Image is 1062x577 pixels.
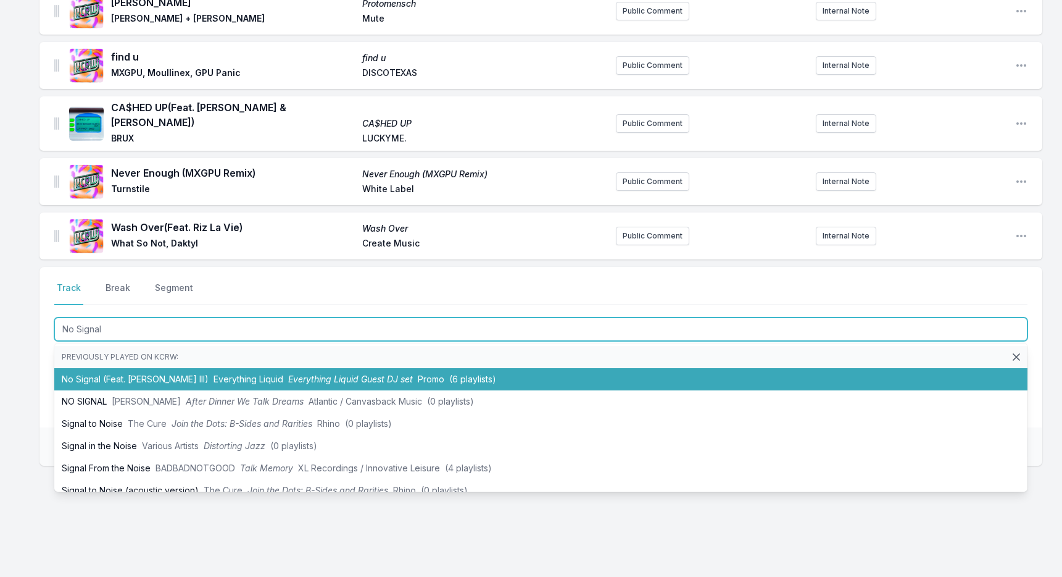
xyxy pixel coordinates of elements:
[111,183,355,198] span: Turnstile
[69,164,104,199] img: Never Enough (MXGPU Remix)
[362,12,606,27] span: Mute
[362,132,606,147] span: LUCKYME.
[816,227,876,245] button: Internal Note
[111,12,355,27] span: [PERSON_NAME] + [PERSON_NAME]
[204,440,265,451] span: Distorting Jazz
[418,374,444,384] span: Promo
[816,2,876,20] button: Internal Note
[111,220,355,235] span: Wash Over (Feat. Riz La Vie)
[69,219,104,253] img: Wash Over
[54,435,1027,457] li: Signal in the Noise
[362,67,606,82] span: DISCOTEXAS
[616,114,689,133] button: Public Comment
[69,106,104,141] img: CA$HED UP
[816,172,876,191] button: Internal Note
[111,132,355,147] span: BRUX
[54,318,1027,341] input: Track Title
[111,49,355,64] span: find u
[288,374,413,384] span: Everything Liquid Guest DJ set
[616,172,689,191] button: Public Comment
[427,396,474,406] span: (0 playlists)
[54,479,1027,502] li: Signal to Noise (acoustic version)
[816,114,876,133] button: Internal Note
[616,56,689,75] button: Public Comment
[152,282,196,305] button: Segment
[1015,117,1027,130] button: Open playlist item options
[309,396,422,406] span: Atlantic / Canvasback Music
[54,413,1027,435] li: Signal to Noise
[616,227,689,245] button: Public Comment
[362,237,606,252] span: Create Music
[204,485,243,495] span: The Cure
[54,230,59,242] img: Drag Handle
[111,67,355,82] span: MXGPU, Moullinex, GPU Panic
[362,222,606,235] span: Wash Over
[214,374,283,384] span: Everything Liquid
[54,346,1027,368] li: Previously played on KCRW:
[54,5,59,17] img: Drag Handle
[172,418,312,429] span: Join the Dots: B-Sides and Rarities
[449,374,496,384] span: (6 playlists)
[54,457,1027,479] li: Signal From the Noise
[816,56,876,75] button: Internal Note
[445,463,492,473] span: (4 playlists)
[616,2,689,20] button: Public Comment
[112,396,181,406] span: [PERSON_NAME]
[1015,59,1027,72] button: Open playlist item options
[298,463,440,473] span: XL Recordings / Innovative Leisure
[111,166,355,180] span: Never Enough (MXGPU Remix)
[111,237,355,252] span: What So Not, Daktyl
[156,463,235,473] span: BADBADNOTGOOD
[186,396,304,406] span: After Dinner We Talk Dreams
[345,418,392,429] span: (0 playlists)
[1015,5,1027,17] button: Open playlist item options
[362,168,606,180] span: Never Enough (MXGPU Remix)
[317,418,340,429] span: Rhino
[247,485,388,495] span: Join the Dots: B-Sides and Rarities
[54,390,1027,413] li: NO SIGNAL
[270,440,317,451] span: (0 playlists)
[69,48,104,83] img: find u
[1015,230,1027,242] button: Open playlist item options
[240,463,293,473] span: Talk Memory
[54,175,59,188] img: Drag Handle
[362,117,606,130] span: CA$HED UP
[142,440,199,451] span: Various Artists
[362,52,606,64] span: find u
[393,485,416,495] span: Rhino
[111,100,355,130] span: CA$HED UP (Feat. [PERSON_NAME] & [PERSON_NAME])
[362,183,606,198] span: White Label
[54,117,59,130] img: Drag Handle
[54,282,83,305] button: Track
[54,59,59,72] img: Drag Handle
[421,485,468,495] span: (0 playlists)
[1015,175,1027,188] button: Open playlist item options
[103,282,133,305] button: Break
[128,418,167,429] span: The Cure
[54,368,1027,390] li: No Signal (Feat. [PERSON_NAME] III)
